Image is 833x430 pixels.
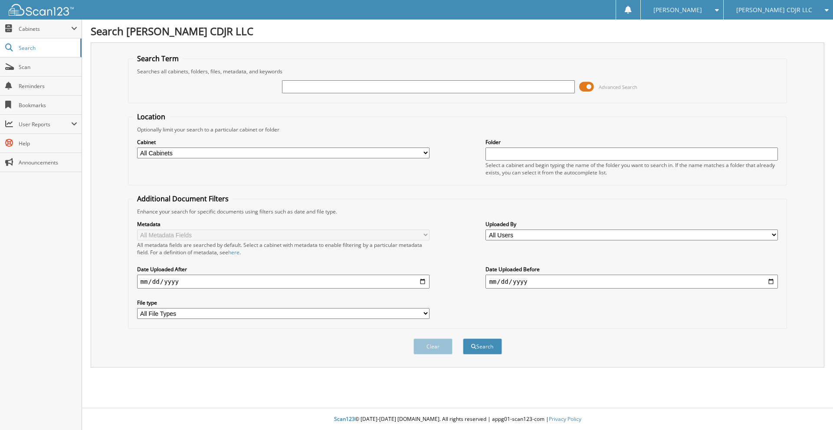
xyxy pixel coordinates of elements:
legend: Search Term [133,54,183,63]
span: Reminders [19,82,77,90]
label: File type [137,299,430,306]
a: Privacy Policy [549,415,581,423]
input: start [137,275,430,289]
div: Select a cabinet and begin typing the name of the folder you want to search in. If the name match... [485,161,778,176]
legend: Location [133,112,170,121]
a: here [228,249,239,256]
label: Date Uploaded Before [485,266,778,273]
div: Searches all cabinets, folders, files, metadata, and keywords [133,68,783,75]
span: Help [19,140,77,147]
div: Enhance your search for specific documents using filters such as date and file type. [133,208,783,215]
span: Advanced Search [599,84,637,90]
span: Announcements [19,159,77,166]
span: User Reports [19,121,71,128]
legend: Additional Document Filters [133,194,233,204]
span: Search [19,44,76,52]
div: All metadata fields are searched by default. Select a cabinet with metadata to enable filtering b... [137,241,430,256]
span: Cabinets [19,25,71,33]
label: Metadata [137,220,430,228]
span: Scan [19,63,77,71]
div: Optionally limit your search to a particular cabinet or folder [133,126,783,133]
span: [PERSON_NAME] [653,7,702,13]
label: Uploaded By [485,220,778,228]
label: Date Uploaded After [137,266,430,273]
span: Scan123 [334,415,355,423]
h1: Search [PERSON_NAME] CDJR LLC [91,24,824,38]
button: Clear [413,338,453,355]
div: © [DATE]-[DATE] [DOMAIN_NAME]. All rights reserved | appg01-scan123-com | [82,409,833,430]
label: Cabinet [137,138,430,146]
input: end [485,275,778,289]
button: Search [463,338,502,355]
span: [PERSON_NAME] CDJR LLC [736,7,812,13]
span: Bookmarks [19,102,77,109]
label: Folder [485,138,778,146]
img: scan123-logo-white.svg [9,4,74,16]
